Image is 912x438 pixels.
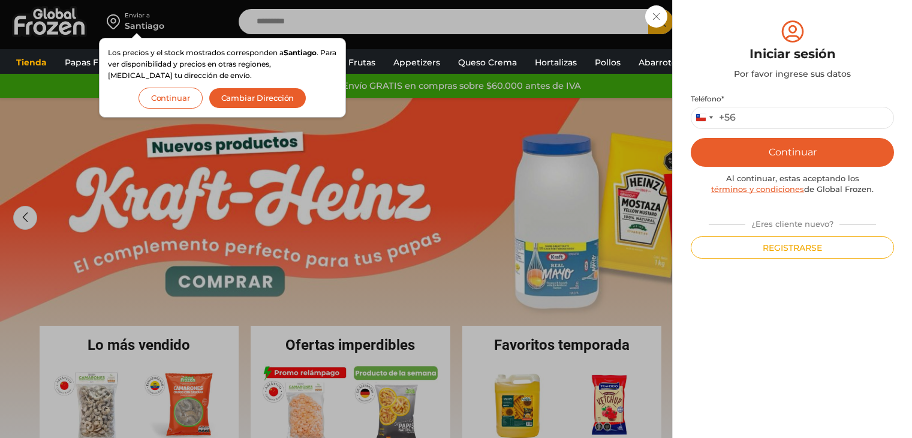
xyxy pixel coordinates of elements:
[691,94,894,104] label: Teléfono
[691,107,736,128] button: Selected country
[691,45,894,63] div: Iniciar sesión
[108,47,337,82] p: Los precios y el stock mostrados corresponden a . Para ver disponibilidad y precios en otras regi...
[719,112,736,124] div: +56
[284,48,317,57] strong: Santiago
[633,51,687,74] a: Abarrotes
[589,51,627,74] a: Pollos
[209,88,307,109] button: Cambiar Dirección
[59,51,123,74] a: Papas Fritas
[703,214,882,230] div: ¿Eres cliente nuevo?
[691,173,894,195] div: Al continuar, estas aceptando los de Global Frozen.
[691,138,894,167] button: Continuar
[529,51,583,74] a: Hortalizas
[10,51,53,74] a: Tienda
[691,236,894,259] button: Registrarse
[691,68,894,80] div: Por favor ingrese sus datos
[711,184,804,194] a: términos y condiciones
[139,88,203,109] button: Continuar
[387,51,446,74] a: Appetizers
[452,51,523,74] a: Queso Crema
[779,18,806,45] img: tabler-icon-user-circle.svg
